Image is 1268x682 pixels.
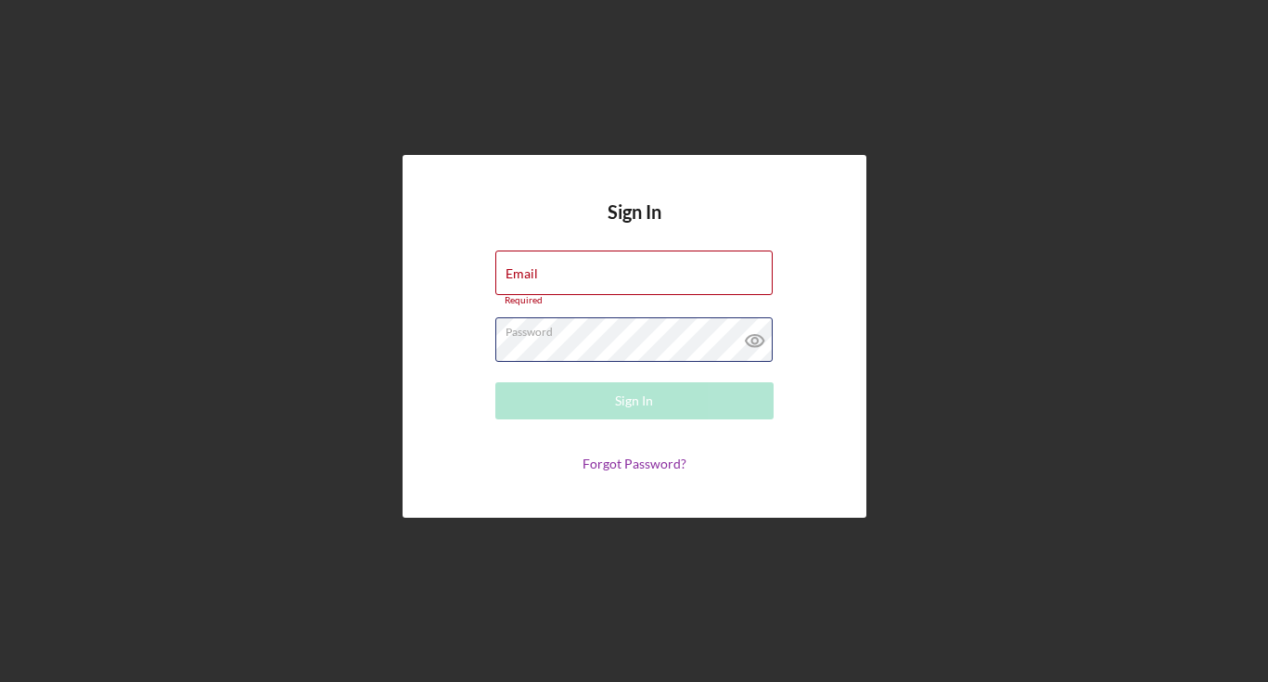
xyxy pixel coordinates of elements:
[495,382,774,419] button: Sign In
[506,318,773,339] label: Password
[495,295,774,306] div: Required
[615,382,653,419] div: Sign In
[608,201,661,251] h4: Sign In
[583,456,686,471] a: Forgot Password?
[506,266,538,281] label: Email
